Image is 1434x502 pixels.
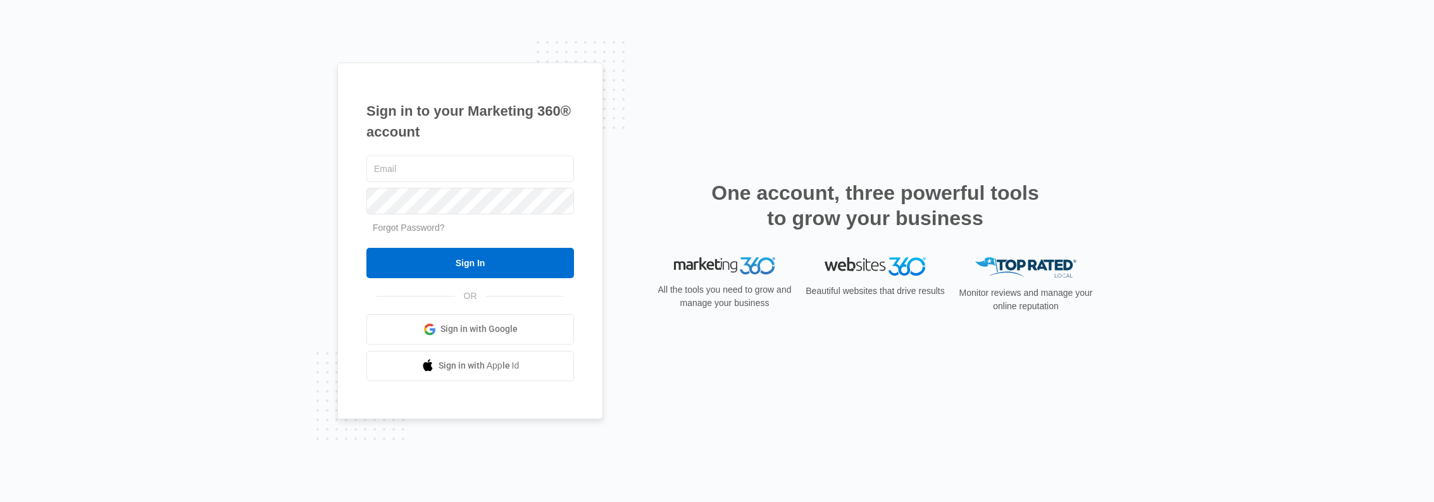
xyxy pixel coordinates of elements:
[804,285,946,298] p: Beautiful websites that drive results
[955,286,1097,313] p: Monitor reviews and manage your online reputation
[373,223,445,233] a: Forgot Password?
[366,351,574,381] a: Sign in with Apple Id
[366,156,574,182] input: Email
[975,257,1076,278] img: Top Rated Local
[366,101,574,142] h1: Sign in to your Marketing 360® account
[825,257,926,276] img: Websites 360
[654,283,795,310] p: All the tools you need to grow and manage your business
[439,359,520,372] span: Sign in with Apple Id
[366,314,574,345] a: Sign in with Google
[366,248,574,278] input: Sign In
[674,257,775,275] img: Marketing 360
[455,290,486,303] span: OR
[440,322,518,336] span: Sign in with Google
[708,180,1043,231] h2: One account, three powerful tools to grow your business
